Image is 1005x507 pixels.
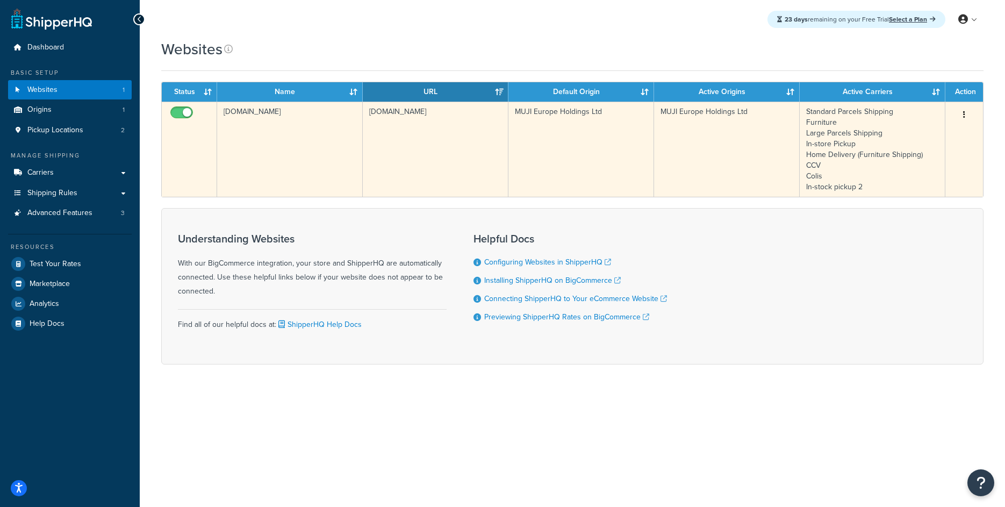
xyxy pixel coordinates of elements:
div: Resources [8,242,132,252]
span: Origins [27,105,52,115]
span: Carriers [27,168,54,177]
span: 1 [123,85,125,95]
a: ShipperHQ Help Docs [276,319,362,330]
th: URL: activate to sort column ascending [363,82,508,102]
td: [DOMAIN_NAME] [217,102,363,197]
a: Test Your Rates [8,254,132,274]
a: Analytics [8,294,132,313]
a: Shipping Rules [8,183,132,203]
td: Standard Parcels Shipping Furniture Large Parcels Shipping In-store Pickup Home Delivery (Furnitu... [800,102,945,197]
a: Dashboard [8,38,132,58]
h3: Understanding Websites [178,233,447,245]
td: MUJI Europe Holdings Ltd [508,102,654,197]
span: Analytics [30,299,59,309]
span: Dashboard [27,43,64,52]
h3: Helpful Docs [473,233,667,245]
span: Shipping Rules [27,189,77,198]
li: Pickup Locations [8,120,132,140]
li: Advanced Features [8,203,132,223]
span: 1 [123,105,125,115]
h1: Websites [161,39,222,60]
a: Origins 1 [8,100,132,120]
div: Basic Setup [8,68,132,77]
th: Name: activate to sort column ascending [217,82,363,102]
a: Help Docs [8,314,132,333]
li: Websites [8,80,132,100]
span: 3 [121,209,125,218]
li: Origins [8,100,132,120]
a: Advanced Features 3 [8,203,132,223]
th: Status: activate to sort column ascending [162,82,217,102]
span: Help Docs [30,319,64,329]
a: Configuring Websites in ShipperHQ [484,256,611,268]
a: Previewing ShipperHQ Rates on BigCommerce [484,311,649,323]
a: Carriers [8,163,132,183]
th: Action [945,82,983,102]
th: Active Carriers: activate to sort column ascending [800,82,945,102]
div: With our BigCommerce integration, your store and ShipperHQ are automatically connected. Use these... [178,233,447,298]
td: MUJI Europe Holdings Ltd [654,102,800,197]
span: 2 [121,126,125,135]
a: Marketplace [8,274,132,294]
th: Active Origins: activate to sort column ascending [654,82,800,102]
div: remaining on your Free Trial [767,11,945,28]
div: Find all of our helpful docs at: [178,309,447,332]
span: Test Your Rates [30,260,81,269]
td: [DOMAIN_NAME] [363,102,508,197]
span: Websites [27,85,58,95]
a: Websites 1 [8,80,132,100]
div: Manage Shipping [8,151,132,160]
span: Pickup Locations [27,126,83,135]
strong: 23 days [785,15,808,24]
span: Advanced Features [27,209,92,218]
a: ShipperHQ Home [11,8,92,30]
th: Default Origin: activate to sort column ascending [508,82,654,102]
a: Pickup Locations 2 [8,120,132,140]
span: Marketplace [30,280,70,289]
a: Select a Plan [889,15,936,24]
button: Open Resource Center [967,469,994,496]
a: Connecting ShipperHQ to Your eCommerce Website [484,293,667,304]
a: Installing ShipperHQ on BigCommerce [484,275,621,286]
